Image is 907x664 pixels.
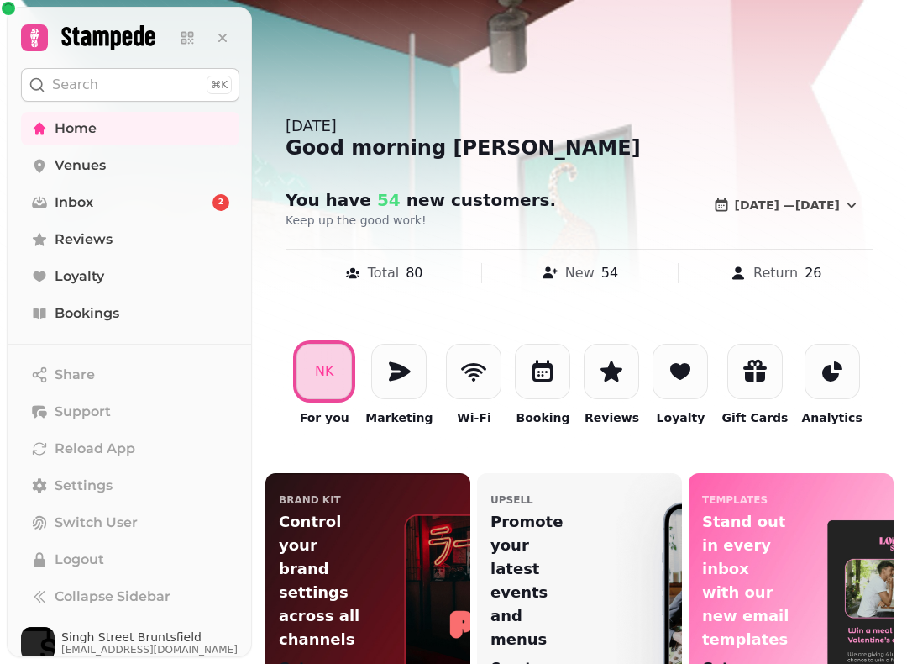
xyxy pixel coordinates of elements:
[61,643,238,656] span: [EMAIL_ADDRESS][DOMAIN_NAME]
[55,402,111,422] span: Support
[286,188,608,212] h2: You have new customer s .
[702,493,768,507] p: templates
[371,190,401,210] span: 54
[21,395,239,429] button: Support
[365,409,433,426] p: Marketing
[55,119,97,139] span: Home
[52,75,98,95] p: Search
[55,303,119,324] span: Bookings
[279,493,341,507] p: Brand Kit
[721,409,788,426] p: Gift Cards
[21,260,239,293] a: Loyalty
[55,476,113,496] span: Settings
[55,365,95,385] span: Share
[657,409,705,426] p: Loyalty
[55,229,113,250] span: Reviews
[21,543,239,577] button: Logout
[21,627,239,661] button: User avatarSingh Street Bruntsfield[EMAIL_ADDRESS][DOMAIN_NAME]
[516,409,569,426] p: Booking
[21,469,239,503] a: Settings
[300,409,349,426] p: For you
[21,506,239,540] button: Switch User
[700,188,873,222] button: [DATE] —[DATE]
[21,432,239,466] button: Reload App
[218,197,223,208] span: 2
[735,199,840,211] span: [DATE] — [DATE]
[490,493,533,507] p: upsell
[21,580,239,614] button: Collapse Sidebar
[286,114,873,138] div: [DATE]
[55,439,135,459] span: Reload App
[21,297,239,330] a: Bookings
[315,361,333,382] div: N K
[702,510,791,651] p: Stand out in every inbox with our new email templates
[585,409,639,426] p: Reviews
[55,266,104,287] span: Loyalty
[21,186,239,219] a: Inbox2
[21,627,55,661] img: User avatar
[21,112,239,145] a: Home
[55,192,93,213] span: Inbox
[21,68,239,102] button: Search⌘K
[21,358,239,392] button: Share
[21,223,239,256] a: Reviews
[286,134,873,161] div: Good morning [PERSON_NAME]
[457,409,490,426] p: Wi-Fi
[286,212,693,229] p: Keep up the good work!
[55,155,106,176] span: Venues
[279,510,368,651] p: Control your brand settings across all channels
[55,513,138,533] span: Switch User
[801,409,862,426] p: Analytics
[55,550,104,570] span: Logout
[61,631,238,643] span: Singh Street Bruntsfield
[490,510,579,651] p: Promote your latest events and menus
[55,587,170,607] span: Collapse Sidebar
[21,149,239,182] a: Venues
[207,76,232,94] div: ⌘K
